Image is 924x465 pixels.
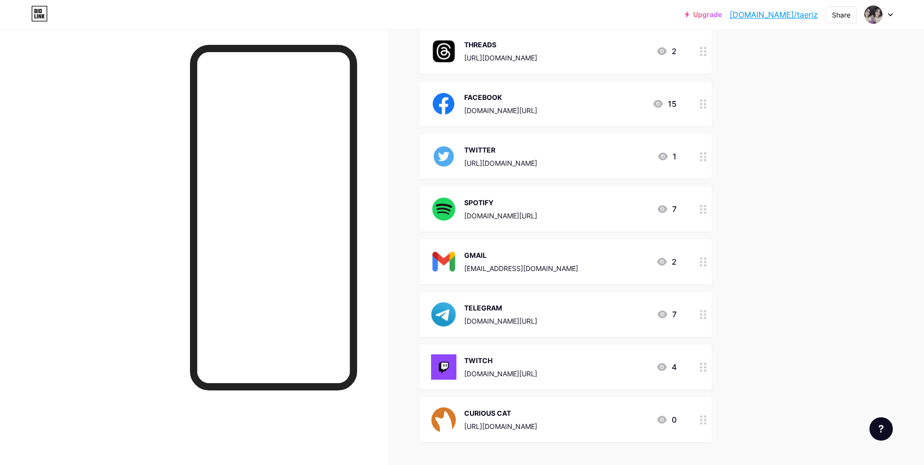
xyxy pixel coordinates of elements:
[464,316,537,326] div: [DOMAIN_NAME][URL]
[464,263,578,273] div: [EMAIL_ADDRESS][DOMAIN_NAME]
[656,256,677,268] div: 2
[464,250,578,260] div: GMAIL
[730,9,818,20] a: [DOMAIN_NAME]/taeriz
[464,92,537,102] div: FACEBOOK
[656,45,677,57] div: 2
[464,158,537,168] div: [URL][DOMAIN_NAME]
[431,249,456,274] img: GMAIL
[431,196,456,222] img: SPOTIFY
[657,151,677,162] div: 1
[685,11,722,19] a: Upgrade
[431,407,456,432] img: CURIOUS CAT
[464,303,537,313] div: TELEGRAM
[464,368,537,379] div: [DOMAIN_NAME][URL]
[657,309,677,320] div: 7
[431,39,456,64] img: THREADS
[431,91,456,116] img: FACEBOOK
[464,211,537,221] div: [DOMAIN_NAME][URL]
[431,302,456,327] img: TELEGRAM
[864,5,883,24] img: taeriz
[656,414,677,426] div: 0
[657,203,677,215] div: 7
[464,105,537,116] div: [DOMAIN_NAME][URL]
[431,354,456,380] img: TWITCH
[656,361,677,373] div: 4
[464,145,537,155] div: TWITTER
[464,53,537,63] div: [URL][DOMAIN_NAME]
[464,39,537,50] div: THREADS
[464,421,537,431] div: [URL][DOMAIN_NAME]
[832,10,850,20] div: Share
[464,197,537,208] div: SPOTIFY
[431,144,456,169] img: TWITTER
[464,355,537,366] div: TWITCH
[652,98,677,110] div: 15
[464,408,537,418] div: CURIOUS CAT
